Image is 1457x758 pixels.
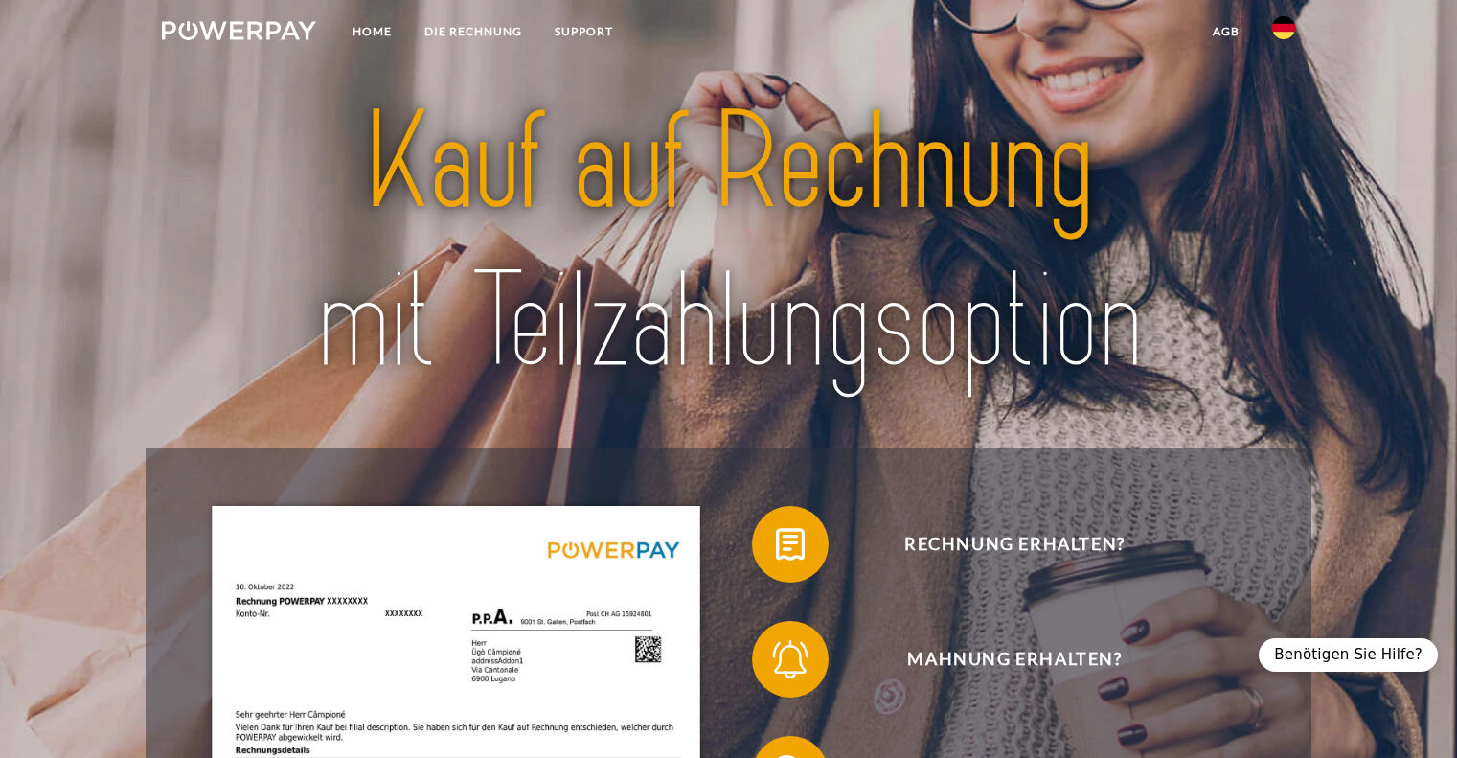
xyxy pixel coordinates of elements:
[1196,14,1256,49] a: agb
[752,506,1250,583] button: Rechnung erhalten?
[217,76,1239,408] img: title-powerpay_de.svg
[752,621,1250,698] button: Mahnung erhalten?
[162,21,316,40] img: logo-powerpay-white.svg
[1259,638,1438,672] div: Benötigen Sie Hilfe?
[766,520,814,568] img: qb_bill.svg
[1272,16,1295,39] img: de
[336,14,408,49] a: Home
[780,506,1249,583] span: Rechnung erhalten?
[780,621,1249,698] span: Mahnung erhalten?
[408,14,538,49] a: DIE RECHNUNG
[766,635,814,683] img: qb_bell.svg
[538,14,629,49] a: SUPPORT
